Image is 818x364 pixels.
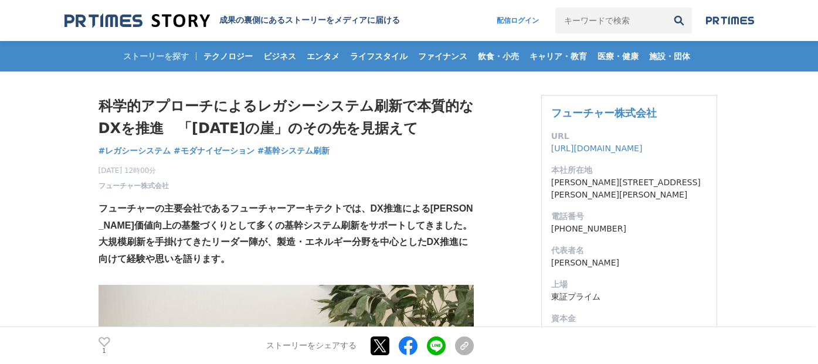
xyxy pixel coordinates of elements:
[99,181,169,191] a: フューチャー株式会社
[99,145,171,157] a: #レガシーシステム
[551,164,707,176] dt: 本社所在地
[551,291,707,303] dd: 東証プライム
[551,107,657,119] a: フューチャー株式会社
[413,51,472,62] span: ファイナンス
[473,41,524,72] a: 飲食・小売
[266,341,357,351] p: ストーリーをシェアする
[302,51,344,62] span: エンタメ
[65,13,210,29] img: 成果の裏側にあるストーリーをメディアに届ける
[99,165,169,176] span: [DATE] 12時00分
[219,15,400,26] h2: 成果の裏側にあるストーリーをメディアに届ける
[345,41,412,72] a: ライフスタイル
[551,278,707,291] dt: 上場
[644,51,695,62] span: 施設・団体
[199,51,257,62] span: テクノロジー
[551,312,707,325] dt: 資本金
[525,51,592,62] span: キャリア・教育
[644,41,695,72] a: 施設・団体
[551,223,707,235] dd: [PHONE_NUMBER]
[99,203,473,264] strong: フューチャーの主要会社であるフューチャーアーキテクトでは、DX推進による[PERSON_NAME]価値向上の基盤づくりとして多くの基幹システム刷新をサポートしてきました。大規模刷新を手掛けてきた...
[555,8,666,33] input: キーワードで検索
[302,41,344,72] a: エンタメ
[551,257,707,269] dd: [PERSON_NAME]
[593,41,643,72] a: 医療・健康
[257,145,330,156] span: #基幹システム刷新
[345,51,412,62] span: ライフスタイル
[551,210,707,223] dt: 電話番号
[551,244,707,257] dt: 代表者名
[413,41,472,72] a: ファイナンス
[174,145,254,156] span: #モダナイゼーション
[485,8,551,33] a: 配信ログイン
[257,145,330,157] a: #基幹システム刷新
[65,13,400,29] a: 成果の裏側にあるストーリーをメディアに届ける 成果の裏側にあるストーリーをメディアに届ける
[174,145,254,157] a: #モダナイゼーション
[99,348,110,354] p: 1
[666,8,692,33] button: 検索
[473,51,524,62] span: 飲食・小売
[259,41,301,72] a: ビジネス
[706,16,754,25] img: prtimes
[99,145,171,156] span: #レガシーシステム
[593,51,643,62] span: 医療・健康
[99,95,474,140] h1: 科学的アプローチによるレガシーシステム刷新で本質的なDXを推進 「[DATE]の崖」のその先を見据えて
[525,41,592,72] a: キャリア・教育
[551,176,707,201] dd: [PERSON_NAME][STREET_ADDRESS][PERSON_NAME][PERSON_NAME]
[551,130,707,142] dt: URL
[551,144,643,153] a: [URL][DOMAIN_NAME]
[259,51,301,62] span: ビジネス
[199,41,257,72] a: テクノロジー
[551,325,707,337] dd: 40億円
